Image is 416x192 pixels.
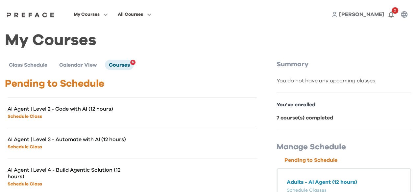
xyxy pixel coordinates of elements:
[277,101,411,109] p: You've enrolled
[5,12,56,17] img: Preface Logo
[8,182,42,186] a: Schedule Class
[8,145,42,149] a: Schedule Class
[339,12,384,17] span: [PERSON_NAME]
[59,62,97,68] span: Calendar View
[118,11,143,18] span: All Courses
[9,62,47,68] span: Class Schedule
[5,37,411,44] h1: My Courses
[8,106,132,112] p: AI Agent | Level 2 - Code with AI (12 hours)
[8,167,132,180] p: AI Agent | Level 4 - Build Agentic Solution (12 hours)
[72,10,110,19] button: My Courses
[109,62,130,68] span: Courses
[284,156,411,164] p: Pending to Schedule
[287,178,401,186] p: Adults - AI Agent (12 hours)
[132,58,134,66] span: 6
[8,114,42,119] a: Schedule Class
[8,136,132,143] p: AI Agent | Level 3 - Automate with AI (12 hours)
[277,77,411,85] div: You do not have any upcoming classes.
[74,11,100,18] span: My Courses
[5,78,259,90] p: Pending to Schedule
[277,60,411,69] p: Summary
[384,8,398,21] button: 2
[339,11,384,18] a: [PERSON_NAME]
[277,115,333,120] b: 7 course(s) completed
[392,7,398,14] span: 2
[277,142,411,152] p: Manage Schedule
[116,10,153,19] button: All Courses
